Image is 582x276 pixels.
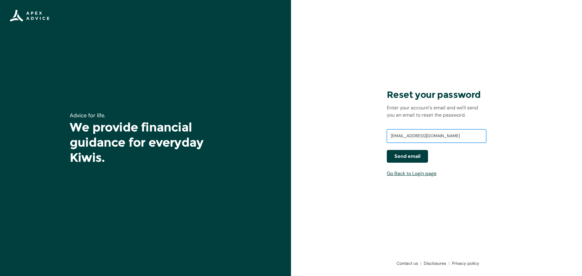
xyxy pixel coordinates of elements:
[70,120,221,165] h1: We provide financial guidance for everyday Kiwis.
[421,260,450,266] a: Disclosures
[387,150,428,163] button: Send email
[450,260,479,266] a: Privacy policy
[394,260,421,266] a: Contact us
[387,170,436,177] a: Go Back to Login page
[387,89,486,101] h3: Reset your password
[387,129,486,143] input: Username
[394,153,420,160] span: Send email
[10,10,49,22] img: Apex Advice Group
[70,112,105,119] span: Advice for life.
[387,104,486,119] p: Enter your account's email and we'll send you an email to reset the password.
